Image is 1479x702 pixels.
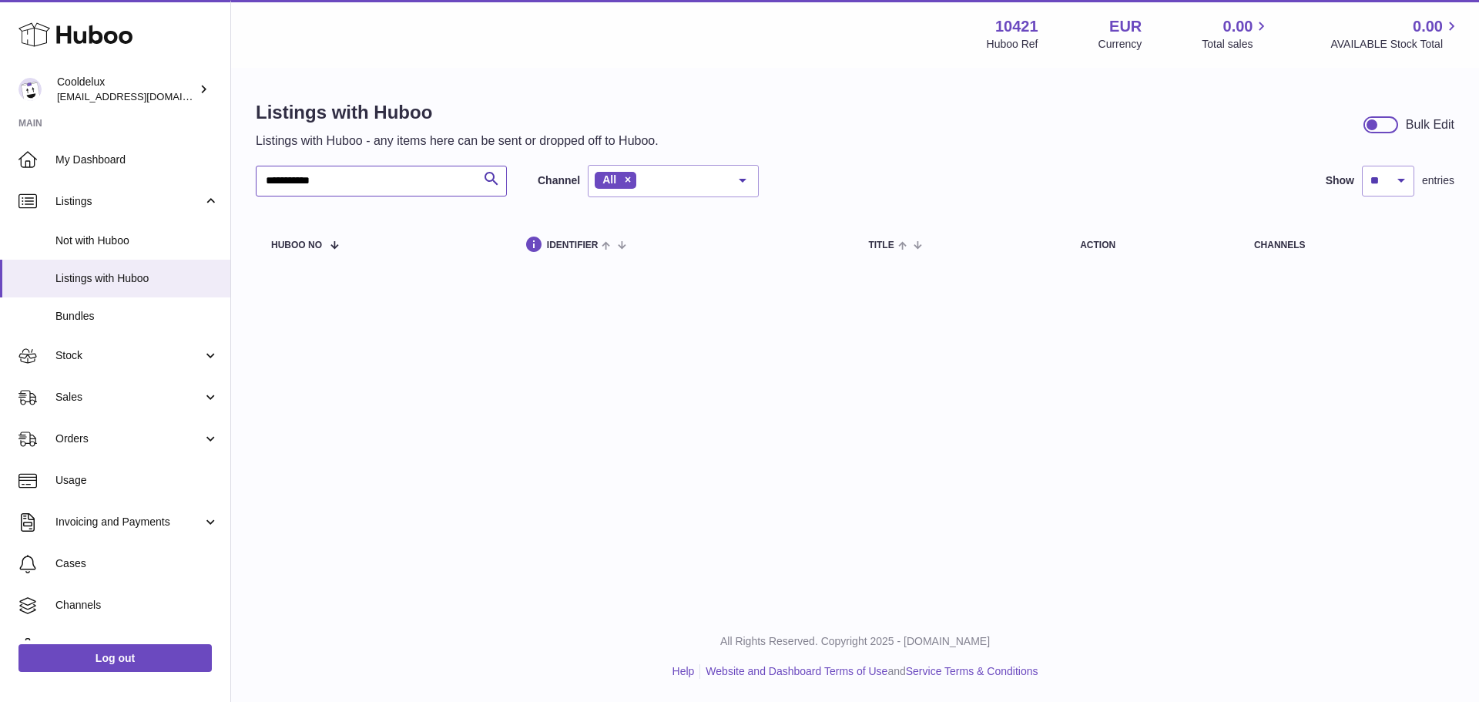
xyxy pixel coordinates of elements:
[57,75,196,104] div: Cooldelux
[256,100,659,125] h1: Listings with Huboo
[55,390,203,405] span: Sales
[1326,173,1354,188] label: Show
[868,240,894,250] span: title
[995,16,1038,37] strong: 10421
[18,78,42,101] img: internalAdmin-10421@internal.huboo.com
[602,173,616,186] span: All
[18,644,212,672] a: Log out
[55,348,203,363] span: Stock
[55,194,203,209] span: Listings
[1406,116,1454,133] div: Bulk Edit
[256,133,659,149] p: Listings with Huboo - any items here can be sent or dropped off to Huboo.
[55,598,219,613] span: Channels
[55,640,219,654] span: Settings
[243,634,1467,649] p: All Rights Reserved. Copyright 2025 - [DOMAIN_NAME]
[1109,16,1142,37] strong: EUR
[55,556,219,571] span: Cases
[538,173,580,188] label: Channel
[1223,16,1253,37] span: 0.00
[57,90,226,102] span: [EMAIL_ADDRESS][DOMAIN_NAME]
[987,37,1038,52] div: Huboo Ref
[1098,37,1142,52] div: Currency
[1413,16,1443,37] span: 0.00
[1330,16,1461,52] a: 0.00 AVAILABLE Stock Total
[1330,37,1461,52] span: AVAILABLE Stock Total
[1202,16,1270,52] a: 0.00 Total sales
[1080,240,1223,250] div: action
[55,271,219,286] span: Listings with Huboo
[700,664,1038,679] li: and
[706,665,887,677] a: Website and Dashboard Terms of Use
[1254,240,1439,250] div: channels
[1422,173,1454,188] span: entries
[672,665,695,677] a: Help
[1202,37,1270,52] span: Total sales
[55,473,219,488] span: Usage
[55,153,219,167] span: My Dashboard
[55,515,203,529] span: Invoicing and Payments
[906,665,1038,677] a: Service Terms & Conditions
[55,233,219,248] span: Not with Huboo
[271,240,322,250] span: Huboo no
[55,432,203,446] span: Orders
[547,240,599,250] span: identifier
[55,309,219,324] span: Bundles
